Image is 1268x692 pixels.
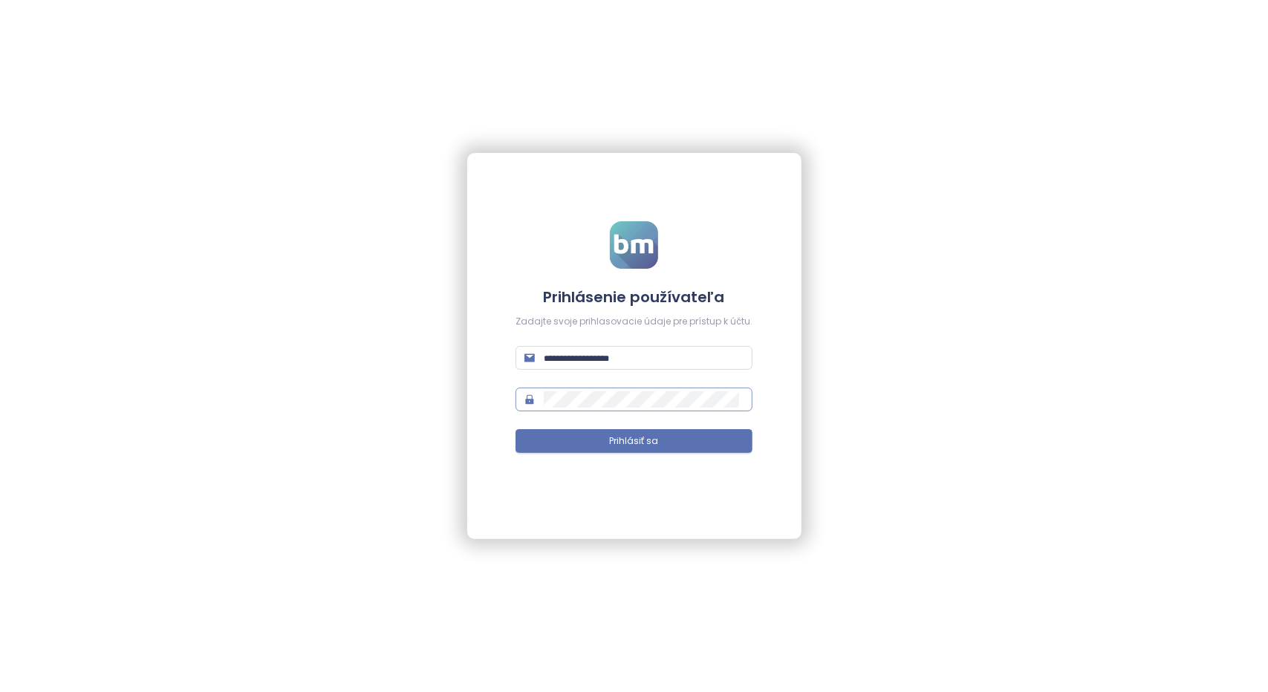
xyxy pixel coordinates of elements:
span: Prihlásiť sa [610,434,659,448]
div: Zadajte svoje prihlasovacie údaje pre prístup k účtu. [516,315,752,329]
button: Prihlásiť sa [516,429,752,453]
span: mail [524,353,535,363]
h4: Prihlásenie používateľa [516,287,752,307]
span: lock [524,394,535,405]
img: logo [610,221,658,269]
